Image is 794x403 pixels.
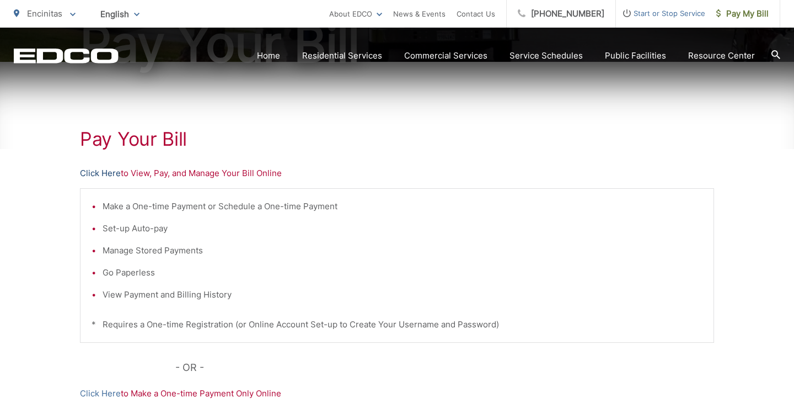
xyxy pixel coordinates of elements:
li: Make a One-time Payment or Schedule a One-time Payment [103,200,702,213]
a: Home [257,49,280,62]
a: Service Schedules [509,49,583,62]
a: EDCD logo. Return to the homepage. [14,48,119,63]
span: English [92,4,148,24]
p: - OR - [175,359,715,376]
span: Encinitas [27,8,62,19]
a: Resource Center [688,49,755,62]
p: to View, Pay, and Manage Your Bill Online [80,167,714,180]
li: View Payment and Billing History [103,288,702,301]
a: Commercial Services [404,49,487,62]
a: Public Facilities [605,49,666,62]
a: Click Here [80,167,121,180]
a: Click Here [80,387,121,400]
p: * Requires a One-time Registration (or Online Account Set-up to Create Your Username and Password) [92,318,702,331]
a: About EDCO [329,7,382,20]
span: Pay My Bill [716,7,769,20]
li: Manage Stored Payments [103,244,702,257]
li: Go Paperless [103,266,702,279]
h1: Pay Your Bill [80,128,714,150]
a: Residential Services [302,49,382,62]
a: Contact Us [457,7,495,20]
p: to Make a One-time Payment Only Online [80,387,714,400]
a: News & Events [393,7,446,20]
li: Set-up Auto-pay [103,222,702,235]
